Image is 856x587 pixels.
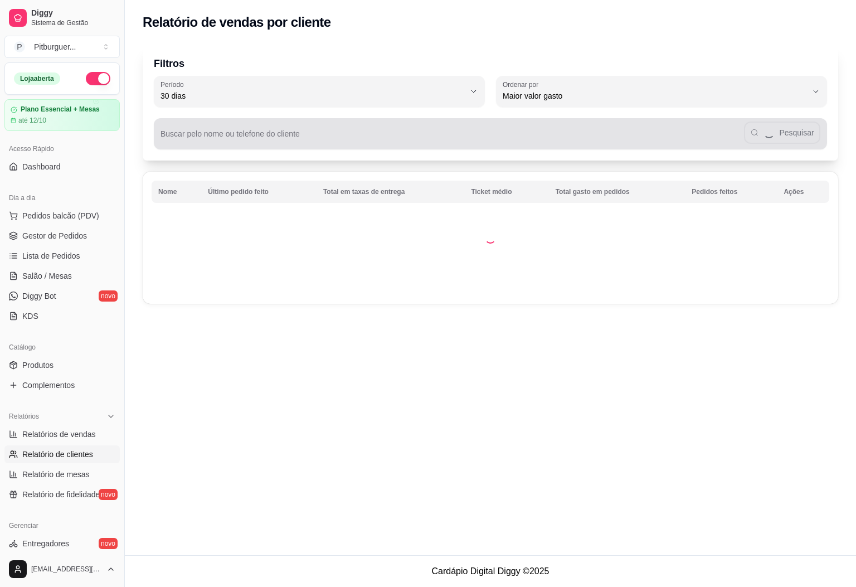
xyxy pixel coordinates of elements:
[143,13,331,31] h2: Relatório de vendas por cliente
[22,230,87,241] span: Gestor de Pedidos
[22,270,72,282] span: Salão / Mesas
[22,250,80,261] span: Lista de Pedidos
[4,140,120,158] div: Acesso Rápido
[14,72,60,85] div: Loja aberta
[4,356,120,374] a: Produtos
[86,72,110,85] button: Alterar Status
[160,90,465,101] span: 30 dias
[14,41,25,52] span: P
[485,232,496,244] div: Loading
[34,41,76,52] div: Pitburguer ...
[4,4,120,31] a: DiggySistema de Gestão
[22,469,90,480] span: Relatório de mesas
[4,287,120,305] a: Diggy Botnovo
[4,207,120,225] button: Pedidos balcão (PDV)
[4,227,120,245] a: Gestor de Pedidos
[4,445,120,463] a: Relatório de clientes
[4,267,120,285] a: Salão / Mesas
[4,99,120,131] a: Plano Essencial + Mesasaté 12/10
[4,465,120,483] a: Relatório de mesas
[22,210,99,221] span: Pedidos balcão (PDV)
[31,8,115,18] span: Diggy
[4,247,120,265] a: Lista de Pedidos
[496,76,827,107] button: Ordenar porMaior valor gasto
[4,556,120,583] button: [EMAIL_ADDRESS][DOMAIN_NAME]
[31,565,102,574] span: [EMAIL_ADDRESS][DOMAIN_NAME]
[18,116,46,125] article: até 12/10
[22,360,53,371] span: Produtos
[22,380,75,391] span: Complementos
[31,18,115,27] span: Sistema de Gestão
[4,189,120,207] div: Dia a dia
[9,412,39,421] span: Relatórios
[4,376,120,394] a: Complementos
[154,56,827,71] p: Filtros
[22,429,96,440] span: Relatórios de vendas
[4,486,120,503] a: Relatório de fidelidadenovo
[160,133,744,144] input: Buscar pelo nome ou telefone do cliente
[22,538,69,549] span: Entregadores
[4,36,120,58] button: Select a team
[22,311,38,322] span: KDS
[503,80,542,89] label: Ordenar por
[503,90,807,101] span: Maior valor gasto
[125,555,856,587] footer: Cardápio Digital Diggy © 2025
[4,517,120,535] div: Gerenciar
[4,338,120,356] div: Catálogo
[22,449,93,460] span: Relatório de clientes
[4,307,120,325] a: KDS
[22,489,100,500] span: Relatório de fidelidade
[154,76,485,107] button: Período30 dias
[22,161,61,172] span: Dashboard
[160,80,187,89] label: Período
[4,158,120,176] a: Dashboard
[4,425,120,443] a: Relatórios de vendas
[21,105,100,114] article: Plano Essencial + Mesas
[4,535,120,552] a: Entregadoresnovo
[22,290,56,302] span: Diggy Bot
